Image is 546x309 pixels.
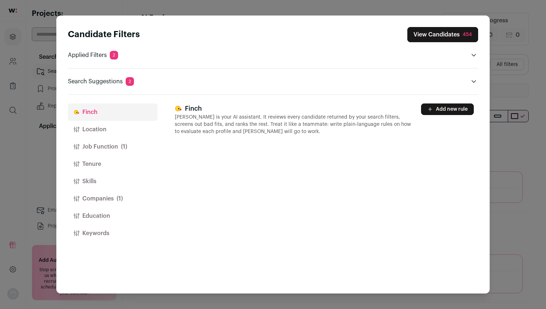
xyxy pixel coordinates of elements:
[175,103,412,114] h3: Finch
[68,103,157,121] button: Finch
[68,155,157,173] button: Tenure
[68,173,157,190] button: Skills
[126,77,134,86] span: 2
[407,27,478,42] button: Close search preferences
[68,190,157,207] button: Companies(1)
[68,138,157,155] button: Job Function(1)
[68,30,140,39] strong: Candidate Filters
[68,51,118,59] p: Applied Filters
[421,103,474,115] button: Add new rule
[68,77,134,86] p: Search Suggestions
[68,121,157,138] button: Location
[110,51,118,59] span: 2
[175,114,412,135] p: [PERSON_NAME] is your AI assistant. It reviews every candidate returned by your search filters, s...
[121,142,127,151] span: (1)
[469,51,478,59] button: Open applied filters
[463,31,472,38] div: 454
[117,194,123,203] span: (1)
[68,207,157,225] button: Education
[68,225,157,242] button: Keywords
